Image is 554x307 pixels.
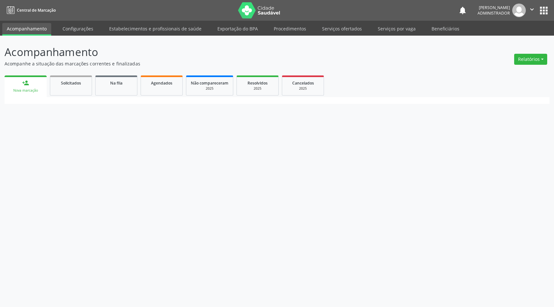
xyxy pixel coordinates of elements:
[241,86,274,91] div: 2025
[213,23,262,34] a: Exportação do BPA
[151,80,172,86] span: Agendados
[61,80,81,86] span: Solicitados
[191,80,228,86] span: Não compareceram
[478,10,510,16] span: Administrador
[317,23,366,34] a: Serviços ofertados
[191,86,228,91] div: 2025
[17,7,56,13] span: Central de Marcação
[538,5,549,16] button: apps
[373,23,420,34] a: Serviços por vaga
[5,60,386,67] p: Acompanhe a situação das marcações correntes e finalizadas
[528,6,536,13] i: 
[292,80,314,86] span: Cancelados
[9,88,42,93] div: Nova marcação
[105,23,206,34] a: Estabelecimentos e profissionais de saúde
[5,44,386,60] p: Acompanhamento
[526,4,538,17] button: 
[458,6,467,15] button: notifications
[22,79,29,86] div: person_add
[5,5,56,16] a: Central de Marcação
[110,80,122,86] span: Na fila
[248,80,268,86] span: Resolvidos
[269,23,311,34] a: Procedimentos
[2,23,51,36] a: Acompanhamento
[478,5,510,10] div: [PERSON_NAME]
[512,4,526,17] img: img
[287,86,319,91] div: 2025
[514,54,547,65] button: Relatórios
[58,23,98,34] a: Configurações
[427,23,464,34] a: Beneficiários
